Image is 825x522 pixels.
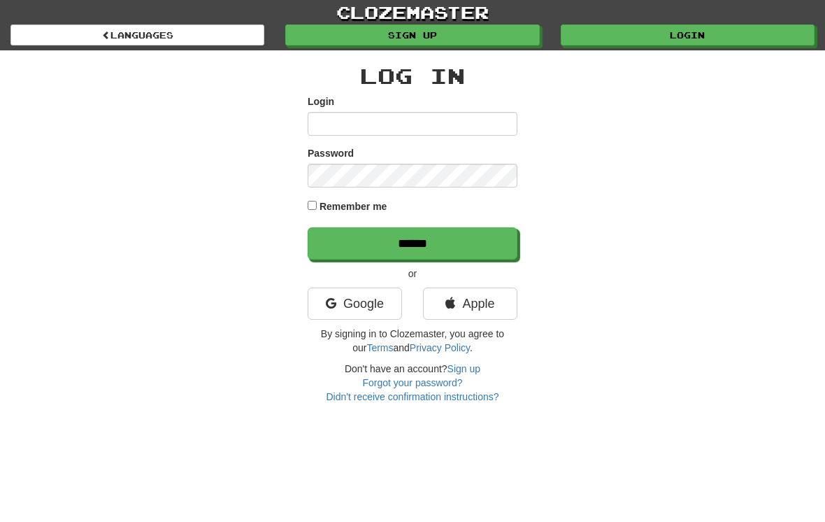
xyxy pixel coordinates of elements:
[326,391,498,402] a: Didn't receive confirmation instructions?
[366,342,393,353] a: Terms
[308,146,354,160] label: Password
[308,267,517,281] p: or
[308,362,517,404] div: Don't have an account?
[308,64,517,87] h2: Log In
[423,288,517,320] a: Apple
[10,24,264,45] a: Languages
[410,342,470,353] a: Privacy Policy
[362,377,462,388] a: Forgot your password?
[285,24,539,45] a: Sign up
[447,363,480,374] a: Sign up
[308,94,334,108] label: Login
[308,327,517,355] p: By signing in to Clozemaster, you agree to our and .
[320,199,387,213] label: Remember me
[308,288,402,320] a: Google
[561,24,815,45] a: Login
